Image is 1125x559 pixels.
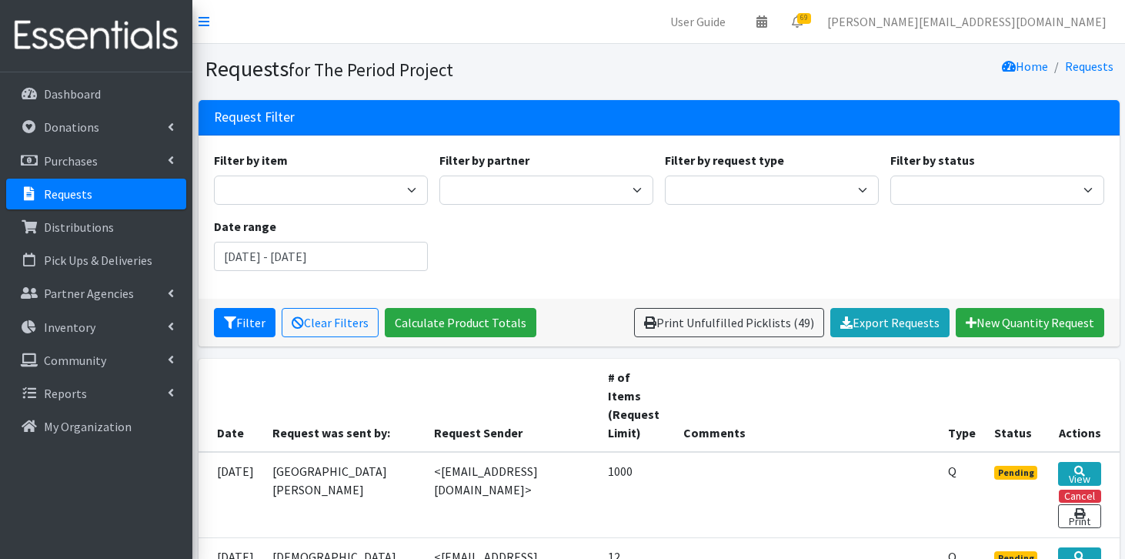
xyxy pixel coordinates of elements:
[830,308,950,337] a: Export Requests
[44,286,134,301] p: Partner Agencies
[263,359,426,452] th: Request was sent by:
[6,212,186,243] a: Distributions
[44,219,114,235] p: Distributions
[44,386,87,401] p: Reports
[282,308,379,337] a: Clear Filters
[385,308,536,337] a: Calculate Product Totals
[199,359,263,452] th: Date
[948,464,956,479] abbr: Quantity
[599,359,675,452] th: # of Items (Request Limit)
[6,312,186,343] a: Inventory
[214,151,288,169] label: Filter by item
[658,6,738,37] a: User Guide
[1002,59,1048,74] a: Home
[994,466,1038,480] span: Pending
[634,308,824,337] a: Print Unfulfilled Picklists (49)
[665,151,784,169] label: Filter by request type
[44,419,132,434] p: My Organization
[1049,359,1119,452] th: Actions
[44,353,106,368] p: Community
[6,245,186,276] a: Pick Ups & Deliveries
[6,278,186,309] a: Partner Agencies
[44,119,99,135] p: Donations
[6,79,186,109] a: Dashboard
[1058,504,1100,528] a: Print
[205,55,653,82] h1: Requests
[1058,462,1100,486] a: View
[956,308,1104,337] a: New Quantity Request
[890,151,975,169] label: Filter by status
[6,146,186,176] a: Purchases
[815,6,1119,37] a: [PERSON_NAME][EMAIL_ADDRESS][DOMAIN_NAME]
[263,452,426,538] td: [GEOGRAPHIC_DATA][PERSON_NAME]
[6,411,186,442] a: My Organization
[289,59,453,81] small: for The Period Project
[939,359,985,452] th: Type
[44,186,92,202] p: Requests
[6,179,186,209] a: Requests
[214,308,275,337] button: Filter
[6,345,186,376] a: Community
[599,452,675,538] td: 1000
[425,452,599,538] td: <[EMAIL_ADDRESS][DOMAIN_NAME]>
[44,153,98,169] p: Purchases
[6,10,186,62] img: HumanEssentials
[44,253,152,268] p: Pick Ups & Deliveries
[674,359,938,452] th: Comments
[439,151,529,169] label: Filter by partner
[214,109,295,126] h3: Request Filter
[1059,490,1101,503] button: Cancel
[797,13,811,24] span: 69
[425,359,599,452] th: Request Sender
[779,6,815,37] a: 69
[44,86,101,102] p: Dashboard
[6,378,186,409] a: Reports
[6,112,186,142] a: Donations
[44,320,95,335] p: Inventory
[985,359,1050,452] th: Status
[199,452,263,538] td: [DATE]
[1065,59,1113,74] a: Requests
[214,217,276,236] label: Date range
[214,242,428,271] input: January 1, 2011 - December 31, 2011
